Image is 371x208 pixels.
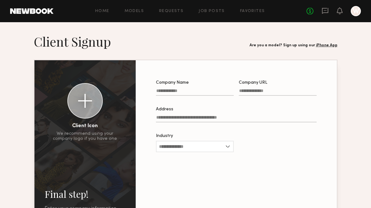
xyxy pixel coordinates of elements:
[95,9,109,13] a: Home
[72,124,98,129] div: Client Icon
[156,107,317,112] div: Address
[159,9,183,13] a: Requests
[156,115,317,122] input: Address
[199,9,225,13] a: Job Posts
[240,9,265,13] a: Favorites
[34,34,111,49] h1: Client Signup
[156,81,234,85] div: Company Name
[45,188,126,200] h2: Final step!
[125,9,144,13] a: Models
[316,43,337,47] a: iPhone App
[53,131,117,141] div: We recommend using your company logo if you have one
[156,134,234,138] div: Industry
[239,81,317,85] div: Company URL
[239,88,317,96] input: Company URL
[250,43,337,48] div: Are you a model? Sign up using our
[156,88,234,96] input: Company Name
[351,6,361,16] a: W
